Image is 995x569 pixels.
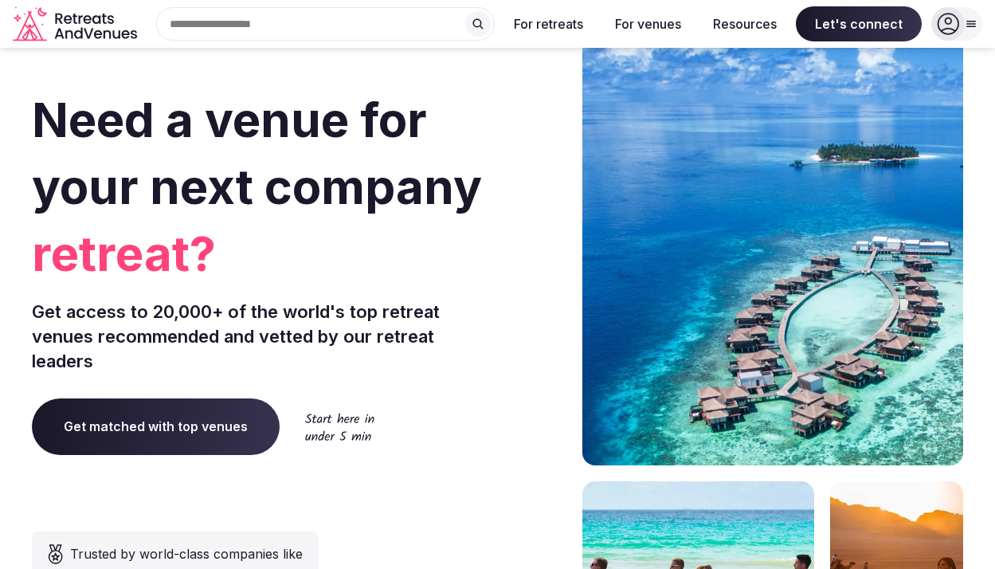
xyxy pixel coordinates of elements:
button: For venues [602,6,694,41]
a: Visit the homepage [13,6,140,42]
p: Get access to 20,000+ of the world's top retreat venues recommended and vetted by our retreat lea... [32,300,492,373]
svg: Retreats and Venues company logo [13,6,140,42]
button: Resources [700,6,789,41]
span: Need a venue for your next company [32,91,482,215]
a: Get matched with top venues [32,398,280,454]
img: Start here in under 5 min [305,413,374,441]
span: Trusted by world-class companies like [70,544,303,563]
button: For retreats [501,6,596,41]
span: Let's connect [796,6,922,41]
span: retreat? [32,220,492,287]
